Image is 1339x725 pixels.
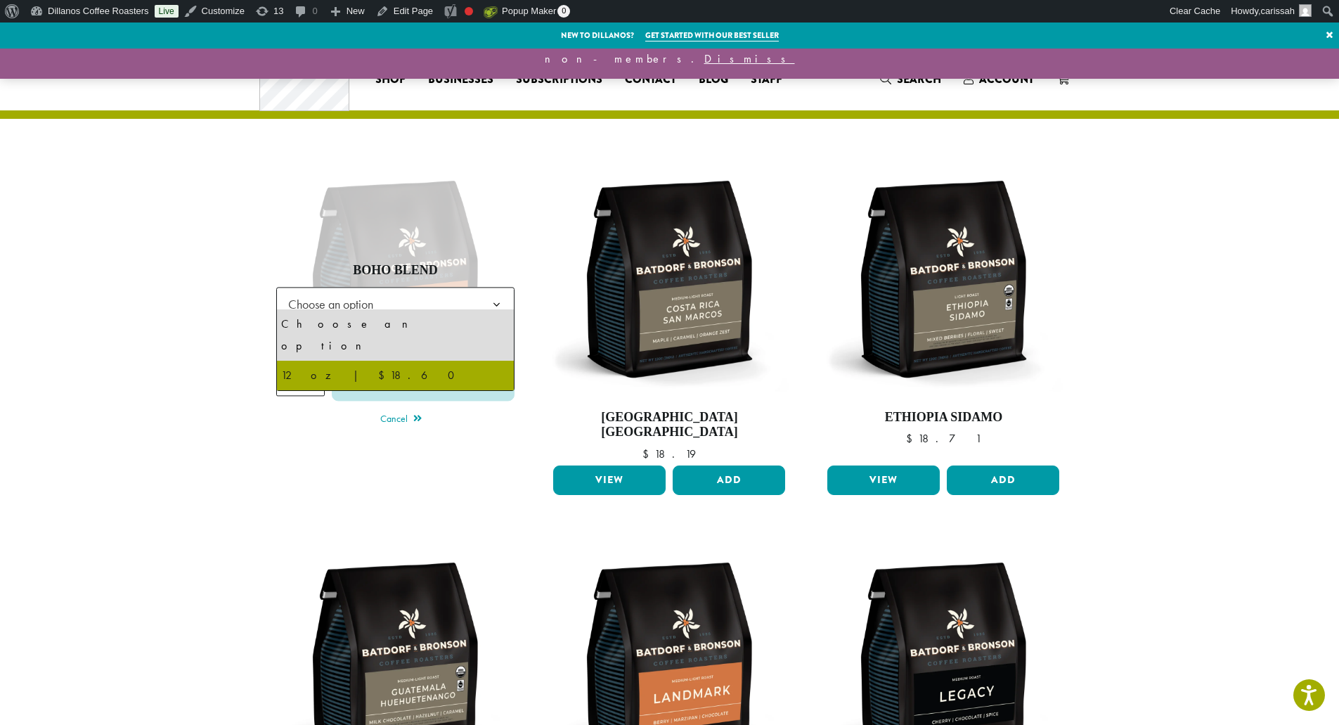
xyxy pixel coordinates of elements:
[277,309,515,360] li: Choose an option
[673,466,785,495] button: Add
[869,68,952,91] a: Search
[283,290,387,318] span: Choose an option
[947,466,1059,495] button: Add
[1320,23,1339,48] a: ×
[553,466,666,495] a: View
[824,410,1063,425] h4: Ethiopia Sidamo
[751,71,782,89] span: Staff
[550,160,789,460] a: [GEOGRAPHIC_DATA] [GEOGRAPHIC_DATA] $18.19
[824,160,1063,460] a: Ethiopia Sidamo $18.71
[550,410,789,440] h4: [GEOGRAPHIC_DATA] [GEOGRAPHIC_DATA]
[699,71,728,89] span: Blog
[642,447,654,461] span: $
[364,68,417,91] a: Shop
[281,365,510,386] div: 12 oz | $18.60
[550,160,789,399] img: BB-12oz-Costa-Rica-San-Marcos-Stock.webp
[276,287,515,321] span: Choose an option
[276,369,325,396] input: Product quantity
[380,410,422,430] a: Cancel
[375,71,406,89] span: Shop
[906,431,918,446] span: $
[979,71,1034,87] span: Account
[897,71,941,87] span: Search
[428,71,493,89] span: Businesses
[516,71,602,89] span: Subscriptions
[155,5,179,18] a: Live
[645,30,779,41] a: Get started with our best seller
[465,7,473,15] div: Focus keyphrase not set
[276,264,515,279] h4: Boho Blend
[625,71,676,89] span: Contact
[332,369,515,401] button: Add to cart
[739,68,794,91] a: Staff
[557,5,570,18] span: 0
[642,447,696,461] bdi: 18.19
[824,160,1063,399] img: BB-12oz-FTO-Ethiopia-Sidamo-Stock.webp
[827,466,940,495] a: View
[1261,6,1295,16] span: carissah
[704,51,795,66] a: Dismiss
[906,431,981,446] bdi: 18.71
